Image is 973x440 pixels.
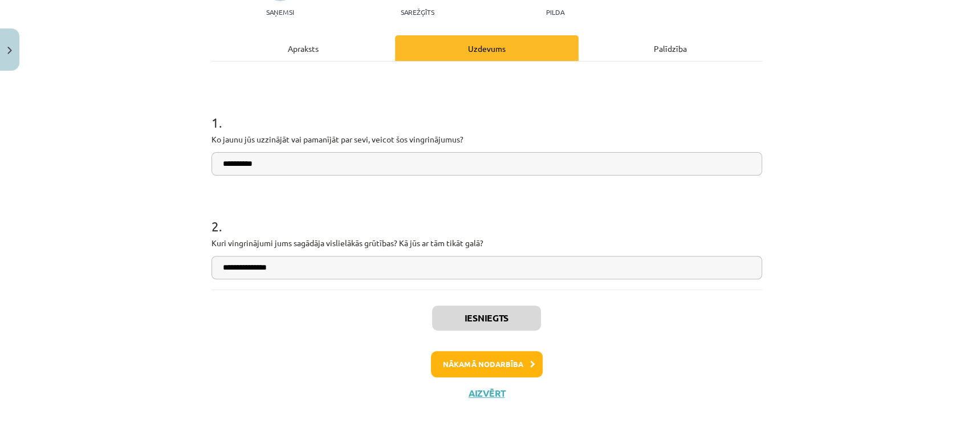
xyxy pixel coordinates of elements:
p: Saņemsi [262,8,299,16]
img: icon-close-lesson-0947bae3869378f0d4975bcd49f059093ad1ed9edebbc8119c70593378902aed.svg [7,47,12,54]
p: pilda [546,8,564,16]
p: Sarežģīts [401,8,434,16]
button: Nākamā nodarbība [431,351,543,377]
h1: 1 . [211,95,762,130]
div: Uzdevums [395,35,579,61]
h1: 2 . [211,198,762,234]
p: Ko jaunu jūs uzzinājāt vai pamanījāt par sevi, veicot šos vingrinājumus? [211,133,762,145]
div: Apraksts [211,35,395,61]
p: Kuri vingrinājumi jums sagādāja vislielākās grūtības? Kā jūs ar tām tikāt galā? [211,237,762,249]
div: Palīdzība [579,35,762,61]
button: Iesniegts [432,305,541,331]
button: Aizvērt [465,388,508,399]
